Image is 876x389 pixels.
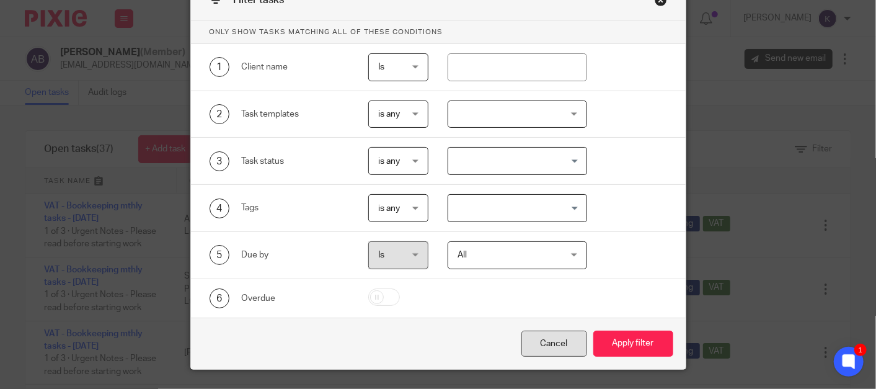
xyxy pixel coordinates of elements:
[242,108,349,120] div: Task templates
[378,110,400,118] span: is any
[854,344,867,356] div: 1
[521,331,587,357] div: Close this dialog window
[210,199,229,218] div: 4
[378,157,400,166] span: is any
[593,331,673,357] button: Apply filter
[210,57,229,77] div: 1
[242,155,349,168] div: Task status
[210,104,229,124] div: 2
[242,292,349,305] div: Overdue
[210,288,229,308] div: 6
[242,249,349,261] div: Due by
[191,20,686,44] p: Only show tasks matching all of these conditions
[210,245,229,265] div: 5
[448,147,587,175] div: Search for option
[242,61,349,73] div: Client name
[449,197,580,219] input: Search for option
[449,150,580,172] input: Search for option
[378,63,384,71] span: Is
[378,204,400,213] span: is any
[378,251,384,259] span: Is
[210,151,229,171] div: 3
[448,194,587,222] div: Search for option
[242,202,349,214] div: Tags
[458,251,467,259] span: All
